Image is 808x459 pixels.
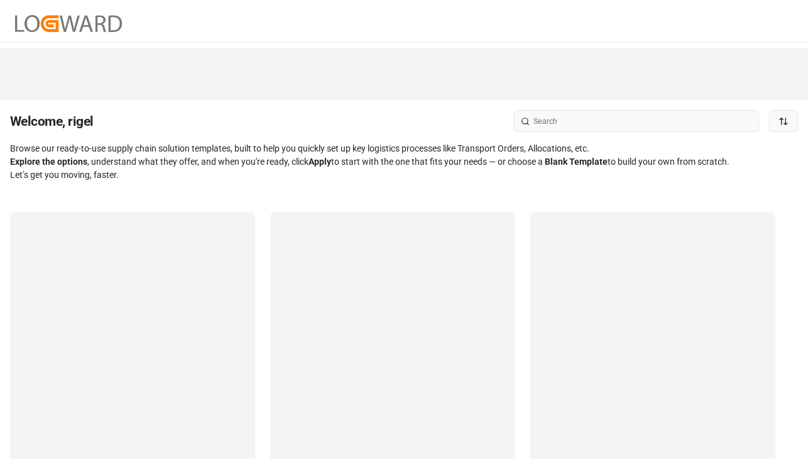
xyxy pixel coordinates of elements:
strong: Blank Template [545,157,608,167]
img: Logward_new_orange.png [15,15,122,32]
input: Search [514,110,759,132]
strong: Apply [308,157,331,167]
div: Browse our ready-to-use supply chain solution templates, built to help you quickly set up key log... [10,142,798,182]
h3: Welcome, rigel [10,113,94,130]
strong: Explore the options [10,157,87,167]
